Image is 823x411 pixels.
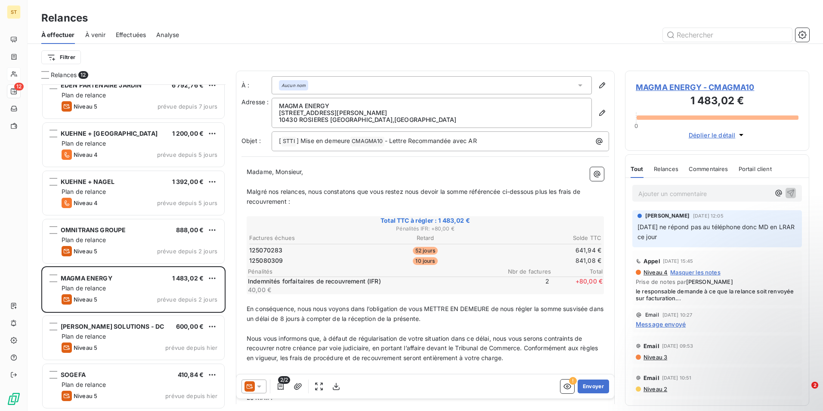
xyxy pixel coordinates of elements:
span: 1 200,00 € [172,130,204,137]
label: À : [241,81,272,90]
span: Malgré nos relances, nous constatons que vous restez nous devoir la somme référencée ci-dessous p... [247,188,582,205]
span: Niveau 4 [74,151,98,158]
button: Déplier le détail [686,130,749,140]
th: Factures échues [249,234,366,243]
span: Niveau 5 [74,392,97,399]
span: [ [279,137,281,144]
span: Pénalités [248,268,499,275]
span: Plan de relance [62,236,106,243]
span: OMNITRANS GROUPE [61,226,126,234]
span: [DATE] 12:05 [693,213,724,218]
span: Nous vous informons que, à défaut de régularisation de votre situation dans ce délai, nous vous s... [247,335,600,362]
span: À venir [85,31,105,39]
span: SOGEFA [61,371,86,378]
span: Niveau 4 [643,269,668,276]
span: Plan de relance [62,284,106,292]
span: Pénalités IFR : + 80,00 € [248,225,603,233]
span: Message envoyé [636,320,686,329]
span: KUEHNE + NAGEL [61,178,114,185]
span: 410,84 € [178,371,204,378]
span: Niveau 3 [643,354,667,361]
span: - Lettre Recommandée avec AR [385,137,477,144]
span: Effectuées [116,31,146,39]
span: [PERSON_NAME] [686,278,733,285]
span: 10 jours [413,257,437,265]
span: prévue depuis 2 jours [157,248,217,255]
span: Relances [51,71,77,79]
span: 2/2 [278,376,290,384]
span: Commentaires [689,165,728,172]
span: Nbr de factures [499,268,551,275]
p: 10430 ROSIERES [GEOGRAPHIC_DATA] , [GEOGRAPHIC_DATA] [279,116,585,123]
span: MAGMA ENERGY [61,274,112,282]
span: [PERSON_NAME] SOLUTIONS - DC [61,323,164,330]
p: 40,00 € [248,286,496,294]
span: 1 483,02 € [172,274,204,282]
span: Niveau 2 [643,386,667,392]
span: [PERSON_NAME] [247,404,297,411]
span: Prise de notes par [636,278,798,285]
span: Adresse : [241,98,269,106]
span: 1 392,00 € [172,178,204,185]
span: Niveau 5 [74,344,97,351]
input: Rechercher [663,28,792,42]
span: Total TTC à régler : 1 483,02 € [248,216,603,225]
span: Plan de relance [62,91,106,99]
span: Masquer les notes [670,269,721,276]
span: Plan de relance [62,188,106,195]
span: Madame, Monsieur, [247,168,303,175]
span: MAGMA ENERGY - CMAGMA10 [636,81,798,93]
span: [DATE] ne répond pas au téléphone donc MD en LRAR ce jour [637,223,797,240]
td: 841,08 € [485,256,602,265]
p: [STREET_ADDRESS][PERSON_NAME] [279,109,585,116]
span: Appel [644,258,660,265]
span: 0 [634,122,638,129]
span: 600,00 € [176,323,204,330]
span: prévue depuis hier [165,392,217,399]
span: ] Mise en demeure [297,137,350,144]
button: Envoyer [578,380,609,393]
span: Analyse [156,31,179,39]
span: 12 [14,83,24,90]
span: Objet : [241,137,261,144]
span: Tout [631,165,644,172]
span: + 80,00 € [551,277,603,294]
span: Email [645,312,659,318]
span: À effectuer [41,31,75,39]
span: [PERSON_NAME] [645,212,690,220]
span: 6 792,76 € [172,81,204,89]
span: [DATE] 10:27 [662,312,693,318]
span: Email [644,342,659,349]
span: prévue depuis 5 jours [157,151,217,158]
p: MAGMA ENERGY [279,103,585,109]
span: 125070283 [249,246,282,255]
span: 888,00 € [176,226,204,234]
span: CMAGMA10 [350,137,384,146]
span: KUEHNE + [GEOGRAPHIC_DATA] [61,130,158,137]
img: Logo LeanPay [7,392,21,406]
span: prévue depuis hier [165,344,217,351]
h3: 1 483,02 € [636,93,798,110]
span: prévue depuis 5 jours [157,199,217,206]
span: Déplier le détail [689,131,736,140]
span: [DATE] 15:45 [663,258,693,264]
td: 641,94 € [485,246,602,255]
th: Retard [367,234,484,243]
p: Indemnités forfaitaires de recouvrement (IFR) [248,277,496,286]
span: prévue depuis 7 jours [158,103,217,110]
span: Plan de relance [62,333,106,340]
span: prévue depuis 2 jours [157,296,217,303]
em: Aucun nom [282,82,306,88]
iframe: Intercom live chat [794,382,814,402]
span: EDEN PARTENAIRE JARDIN [61,81,142,89]
th: Solde TTC [485,234,602,243]
span: 2 [498,277,549,294]
h3: Relances [41,10,88,26]
span: 2 [811,382,818,389]
span: Niveau 5 [74,248,97,255]
iframe: Intercom notifications message [651,327,823,388]
span: 12 [78,71,88,79]
span: STTI [282,137,296,146]
span: Niveau 5 [74,296,97,303]
span: En conséquence, nous nous voyons dans l’obligation de vous METTRE EN DEMEURE de nous régler la so... [247,305,605,322]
